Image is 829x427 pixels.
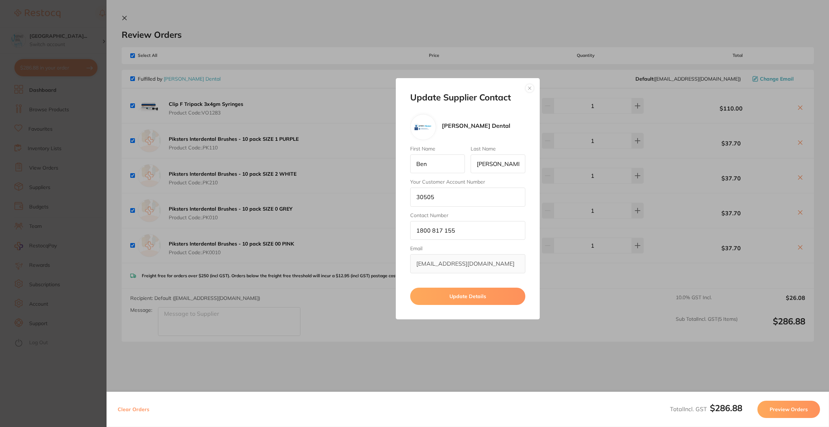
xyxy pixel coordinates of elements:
[442,122,510,129] p: [PERSON_NAME] Dental
[410,146,465,152] label: First Name
[410,288,525,305] button: Update Details
[115,401,151,418] button: Clear Orders
[757,401,820,418] button: Preview Orders
[410,246,525,251] label: Email
[410,212,525,218] label: Contact Number
[670,405,742,413] span: Total Incl. GST
[410,93,525,103] h2: Update Supplier Contact
[410,179,525,185] label: Your Customer Account Number
[414,118,432,136] img: Erskine Dental
[471,146,525,152] label: Last Name
[710,403,742,413] b: $286.88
